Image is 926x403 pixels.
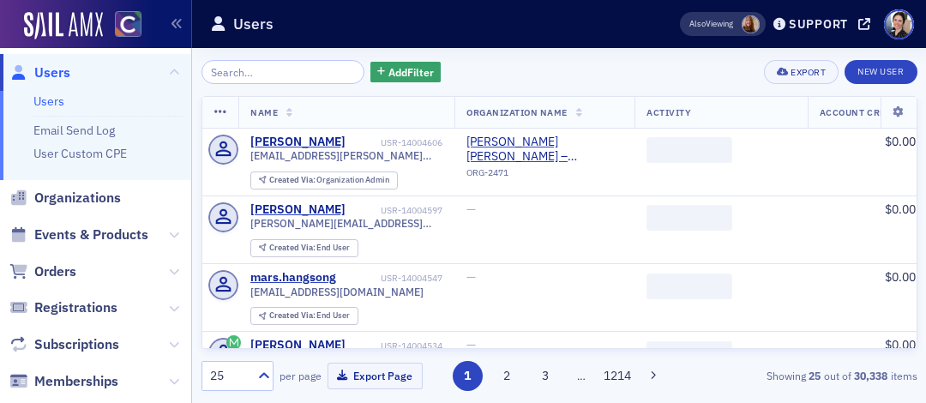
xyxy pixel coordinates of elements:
[851,368,891,383] strong: 30,338
[269,310,317,321] span: Created Via :
[328,363,423,389] button: Export Page
[690,368,917,383] div: Showing out of items
[466,106,568,118] span: Organization Name
[269,311,351,321] div: End User
[531,361,561,391] button: 3
[845,60,917,84] a: New User
[9,298,117,317] a: Registrations
[340,273,443,284] div: USR-14004547
[9,262,76,281] a: Orders
[884,9,914,39] span: Profile
[646,106,691,118] span: Activity
[103,11,141,40] a: View Homepage
[269,244,351,253] div: End User
[34,262,76,281] span: Orders
[33,93,64,109] a: Users
[34,189,121,208] span: Organizations
[210,367,248,385] div: 25
[349,205,443,216] div: USR-14004597
[370,62,441,83] button: AddFilter
[34,298,117,317] span: Registrations
[646,137,732,163] span: ‌
[33,146,127,161] a: User Custom CPE
[789,16,848,32] div: Support
[33,123,115,138] a: Email Send Log
[806,368,824,383] strong: 25
[646,274,732,299] span: ‌
[34,226,148,244] span: Events & Products
[9,372,118,391] a: Memberships
[24,12,103,39] img: SailAMX
[466,135,622,165] span: Plante Moran – Denver
[820,106,901,118] span: Account Credit
[349,340,443,352] div: USR-14004534
[349,137,443,148] div: USR-14004606
[269,176,390,185] div: Organization Admin
[885,269,916,285] span: $0.00
[34,372,118,391] span: Memberships
[269,242,317,253] span: Created Via :
[250,239,358,257] div: Created Via: End User
[466,337,476,352] span: —
[764,60,839,84] button: Export
[250,135,346,150] a: [PERSON_NAME]
[250,171,398,189] div: Created Via: Organization Admin
[388,64,434,80] span: Add Filter
[885,134,916,149] span: $0.00
[250,149,442,162] span: [EMAIL_ADDRESS][PERSON_NAME][DOMAIN_NAME]
[250,307,358,325] div: Created Via: End User
[250,106,278,118] span: Name
[885,201,916,217] span: $0.00
[250,270,336,286] a: mars.hangsong
[250,286,424,298] span: [EMAIL_ADDRESS][DOMAIN_NAME]
[603,361,633,391] button: 1214
[9,335,119,354] a: Subscriptions
[646,205,732,231] span: ‌
[9,189,121,208] a: Organizations
[34,63,70,82] span: Users
[250,217,442,230] span: [PERSON_NAME][EMAIL_ADDRESS][DOMAIN_NAME]
[791,68,826,77] div: Export
[453,361,483,391] button: 1
[742,15,760,33] span: Sheila Duggan
[233,14,274,34] h1: Users
[9,226,148,244] a: Events & Products
[280,368,322,383] label: per page
[466,167,622,184] div: ORG-2471
[885,337,916,352] span: $0.00
[250,338,346,353] a: [PERSON_NAME]
[569,368,593,383] span: …
[646,341,732,367] span: ‌
[466,201,476,217] span: —
[201,60,365,84] input: Search…
[689,18,706,29] div: Also
[115,11,141,38] img: SailAMX
[466,269,476,285] span: —
[34,335,119,354] span: Subscriptions
[491,361,521,391] button: 2
[269,174,317,185] span: Created Via :
[466,135,622,165] a: [PERSON_NAME] [PERSON_NAME] – [GEOGRAPHIC_DATA]
[250,202,346,218] a: [PERSON_NAME]
[689,18,733,30] span: Viewing
[9,63,70,82] a: Users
